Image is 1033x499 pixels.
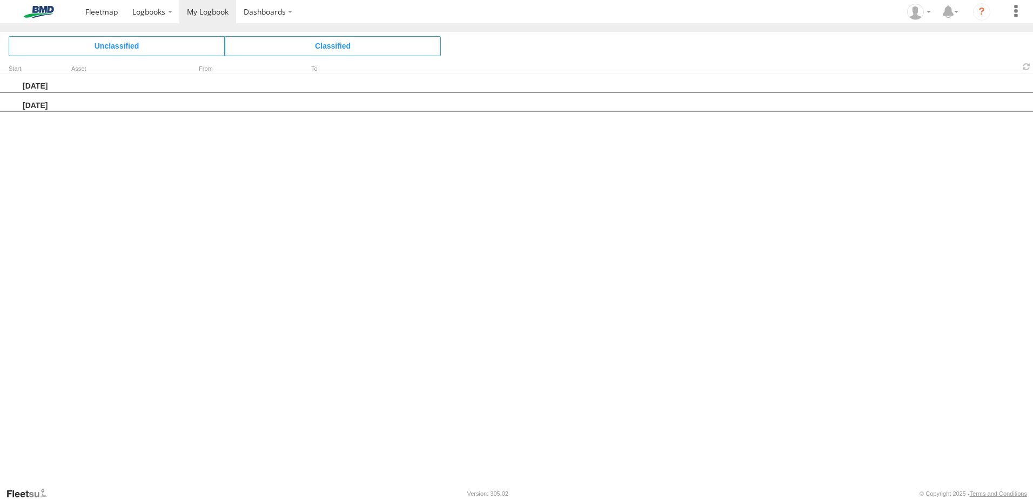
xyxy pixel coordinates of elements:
[71,66,179,72] div: Asset
[9,66,41,72] div: Click to Sort
[467,490,508,497] div: Version: 305.02
[296,66,404,72] div: To
[225,36,441,56] span: Click to view Classified Trips
[920,490,1027,497] div: © Copyright 2025 -
[6,488,56,499] a: Visit our Website
[11,6,67,18] img: bmd-logo.svg
[9,36,225,56] span: Click to view Unclassified Trips
[1020,62,1033,72] span: Refresh
[970,490,1027,497] a: Terms and Conditions
[973,3,990,21] i: ?
[903,4,935,20] div: Campbell Mcniven
[184,66,292,72] div: From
